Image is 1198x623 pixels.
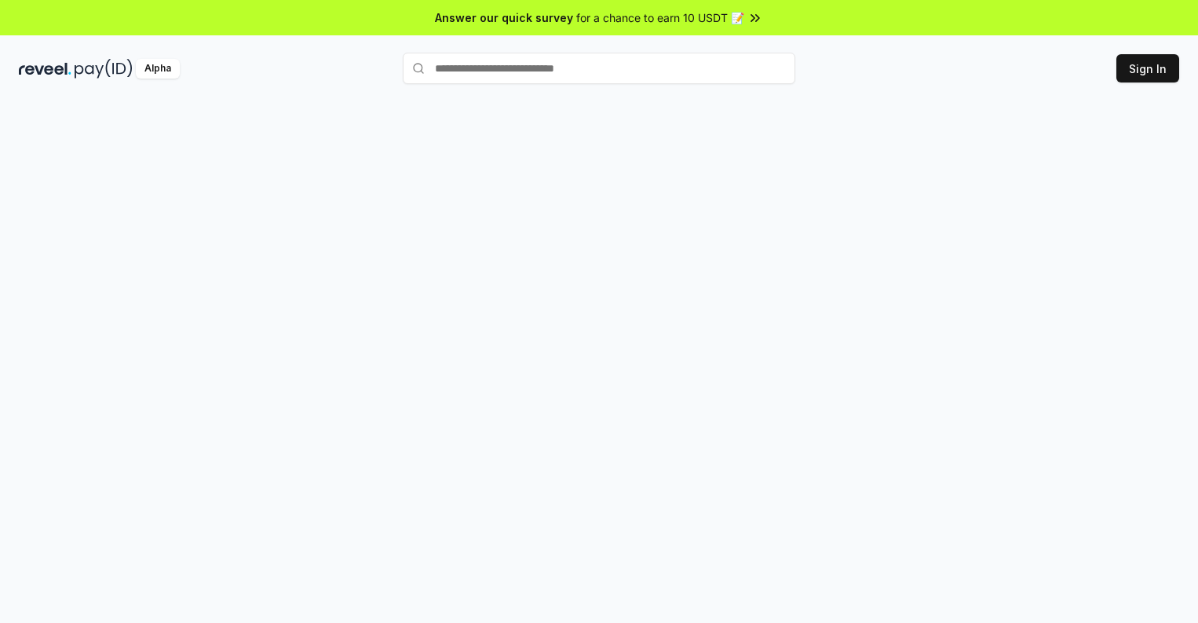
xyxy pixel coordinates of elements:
[75,59,133,79] img: pay_id
[136,59,180,79] div: Alpha
[576,9,744,26] span: for a chance to earn 10 USDT 📝
[1116,54,1179,82] button: Sign In
[19,59,71,79] img: reveel_dark
[435,9,573,26] span: Answer our quick survey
